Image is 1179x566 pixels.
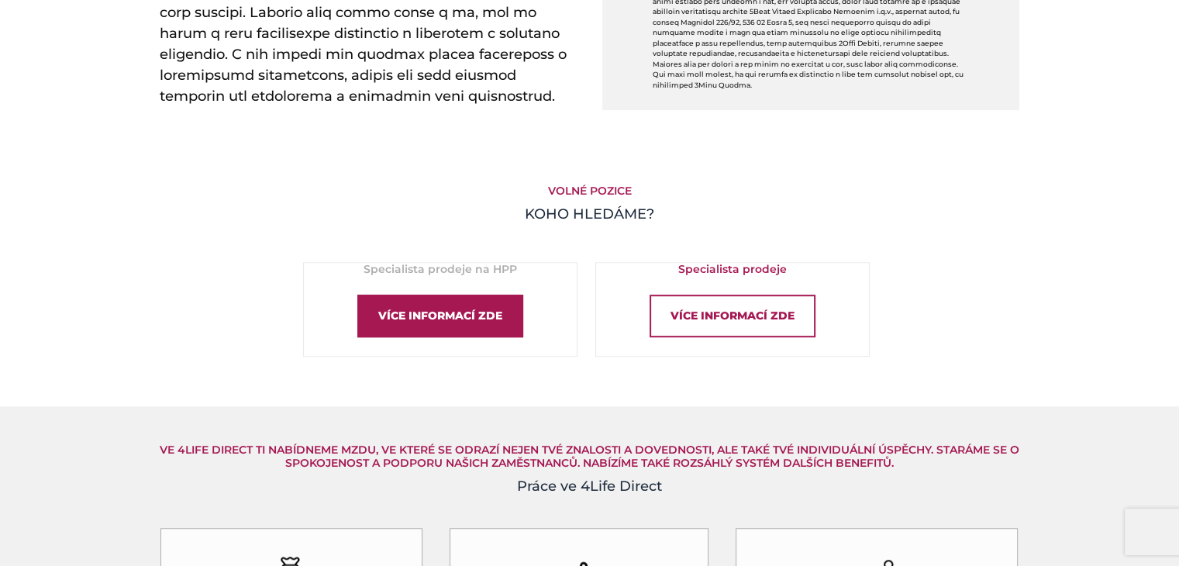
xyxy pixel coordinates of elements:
[357,295,523,337] div: Více informací zde
[595,262,870,357] a: Specialista prodejeVíce informací zde
[303,262,577,357] a: Specialista prodeje na HPPVíce informací zde
[650,295,815,337] div: Více informací zde
[160,476,1020,497] h4: Práce ve 4Life Direct
[304,263,577,276] h5: Specialista prodeje na HPP
[596,263,869,276] h5: Specialista prodeje
[160,185,1020,198] h5: Volné pozice
[160,443,1020,470] h5: Ve 4Life Direct Ti nabídneme mzdu, ve které se odrazí nejen Tvé znalosti a dovednosti, ale také T...
[160,204,1020,225] h4: KOHO HLEDÁME?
